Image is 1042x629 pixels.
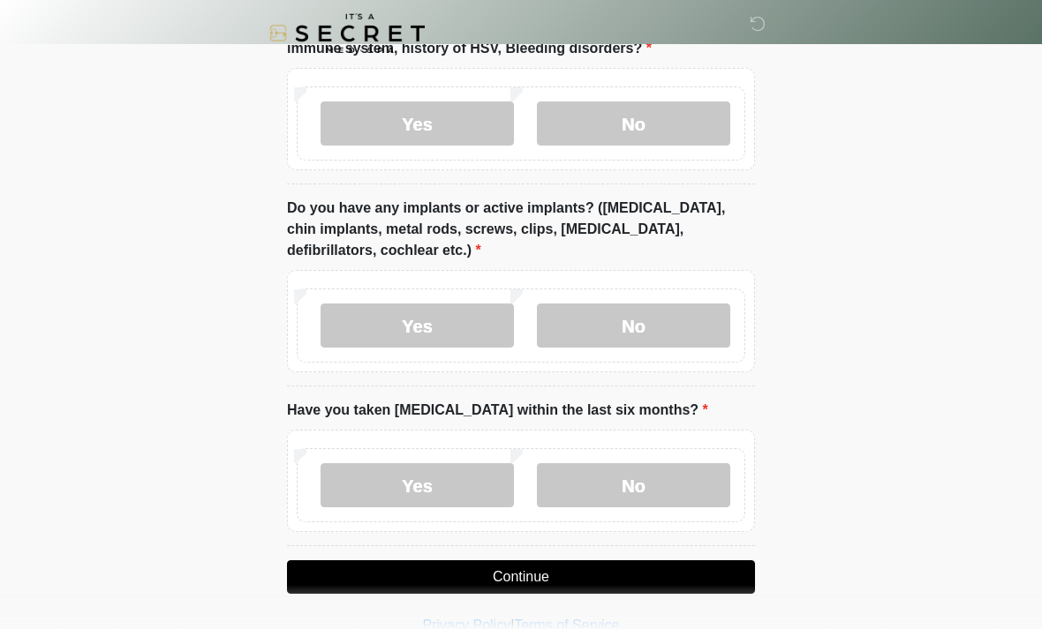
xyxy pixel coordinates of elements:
[287,198,755,261] label: Do you have any implants or active implants? ([MEDICAL_DATA], chin implants, metal rods, screws, ...
[537,303,730,348] label: No
[321,303,514,348] label: Yes
[321,463,514,507] label: Yes
[287,400,708,421] label: Have you taken [MEDICAL_DATA] within the last six months?
[269,13,425,53] img: It's A Secret Med Spa Logo
[321,101,514,146] label: Yes
[537,101,730,146] label: No
[287,560,755,594] button: Continue
[537,463,730,507] label: No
